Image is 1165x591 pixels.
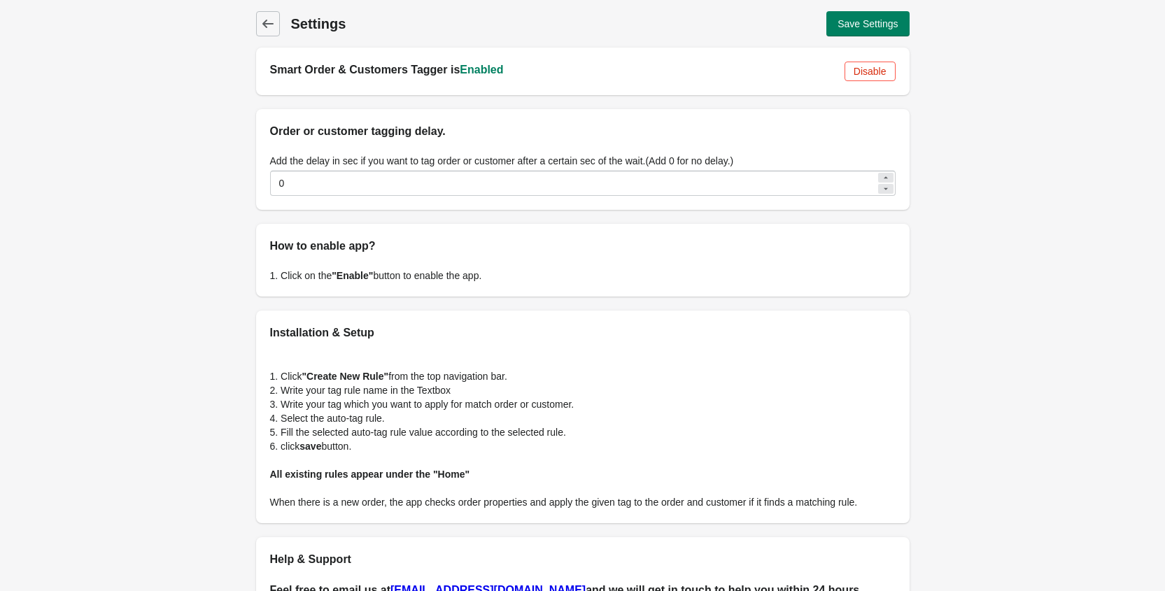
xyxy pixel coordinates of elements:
[270,62,833,78] h2: Smart Order & Customers Tagger is
[838,18,898,29] span: Save Settings
[270,411,896,425] p: 4. Select the auto-tag rule.
[270,123,896,140] h2: Order or customer tagging delay.
[854,66,887,77] span: Disable
[302,371,388,382] b: "Create New Rule"
[270,397,896,411] p: 3. Write your tag which you want to apply for match order or customer.
[332,270,373,281] b: "Enable"
[270,469,470,480] b: All existing rules appear under the "Home"
[270,383,896,397] p: 2. Write your tag rule name in the Textbox
[460,64,503,76] span: Enabled
[270,425,896,439] p: 5. Fill the selected auto-tag rule value according to the selected rule.
[270,325,896,341] h2: Installation & Setup
[270,269,896,283] p: 1. Click on the button to enable the app.
[291,14,575,34] h1: Settings
[270,154,734,168] label: Add the delay in sec if you want to tag order or customer after a certain sec of the wait.(Add 0 ...
[270,495,896,509] p: When there is a new order, the app checks order properties and apply the given tag to the order a...
[270,439,896,453] p: 6. click button.
[270,171,876,196] input: delay in sec
[299,441,321,452] b: save
[270,238,896,255] h2: How to enable app?
[845,62,896,81] button: Disable
[826,11,909,36] button: Save Settings
[270,369,896,383] p: 1. Click from the top navigation bar.
[270,551,896,568] h2: Help & Support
